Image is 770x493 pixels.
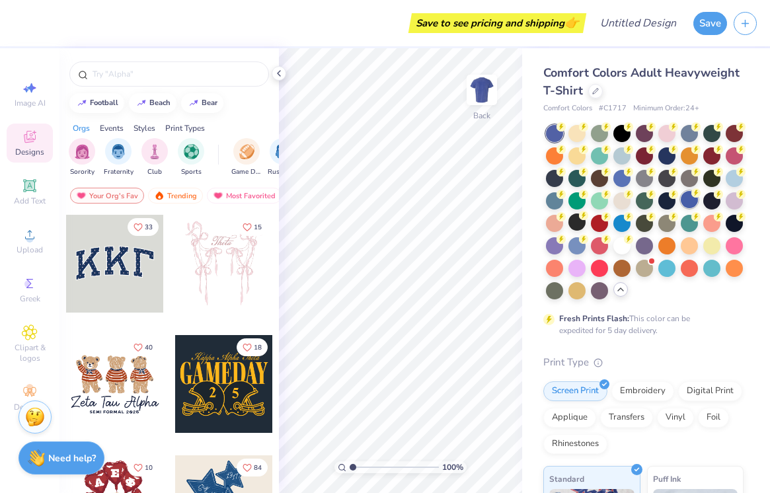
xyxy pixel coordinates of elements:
img: Sports Image [184,144,199,159]
div: football [90,99,118,106]
button: filter button [69,138,95,177]
span: 100 % [442,461,463,473]
button: filter button [104,138,134,177]
div: filter for Fraternity [104,138,134,177]
img: trending.gif [154,191,165,200]
span: Sports [181,167,202,177]
span: Fraternity [104,167,134,177]
span: Rush & Bid [268,167,298,177]
span: Add Text [14,196,46,206]
div: Vinyl [657,408,694,428]
div: Orgs [73,122,90,134]
span: 15 [254,224,262,231]
button: football [69,93,124,113]
button: Like [237,218,268,236]
div: Foil [698,408,729,428]
div: filter for Club [141,138,168,177]
img: Club Image [147,144,162,159]
span: Comfort Colors [543,103,592,114]
span: Club [147,167,162,177]
button: Like [237,338,268,356]
div: Transfers [600,408,653,428]
button: Like [128,218,159,236]
img: most_fav.gif [76,191,87,200]
div: beach [149,99,171,106]
div: Your Org's Fav [70,188,144,204]
span: 10 [145,465,153,471]
span: Upload [17,245,43,255]
div: Most Favorited [207,188,282,204]
div: filter for Sports [178,138,204,177]
button: filter button [268,138,298,177]
button: filter button [231,138,262,177]
div: This color can be expedited for 5 day delivery. [559,313,722,336]
div: Styles [134,122,155,134]
input: Try "Alpha" [91,67,260,81]
span: Standard [549,472,584,486]
button: Like [128,459,159,476]
div: filter for Rush & Bid [268,138,298,177]
span: 84 [254,465,262,471]
span: 40 [145,344,153,351]
img: trend_line.gif [188,99,199,107]
div: Screen Print [543,381,607,401]
button: Save [693,12,727,35]
img: most_fav.gif [213,191,223,200]
img: trend_line.gif [77,99,87,107]
span: Image AI [15,98,46,108]
input: Untitled Design [590,10,687,36]
strong: Need help? [48,452,96,465]
span: Decorate [14,402,46,412]
div: Trending [148,188,203,204]
img: Rush & Bid Image [276,144,291,159]
div: Events [100,122,124,134]
span: Clipart & logos [7,342,53,363]
div: bear [202,99,217,106]
button: Like [128,338,159,356]
div: Rhinestones [543,434,607,454]
button: bear [181,93,223,113]
img: Sorority Image [75,144,90,159]
span: Puff Ink [653,472,681,486]
div: Back [473,110,490,122]
div: filter for Sorority [69,138,95,177]
img: trend_line.gif [136,99,147,107]
div: Embroidery [611,381,674,401]
span: # C1717 [599,103,627,114]
span: 33 [145,224,153,231]
strong: Fresh Prints Flash: [559,313,629,324]
span: Greek [20,293,40,304]
button: filter button [141,138,168,177]
div: Print Types [165,122,205,134]
span: Designs [15,147,44,157]
span: Sorority [70,167,95,177]
img: Fraternity Image [111,144,126,159]
span: Minimum Order: 24 + [633,103,699,114]
span: 18 [254,344,262,351]
div: Print Type [543,355,744,370]
span: Game Day [231,167,262,177]
span: Comfort Colors Adult Heavyweight T-Shirt [543,65,740,98]
div: Applique [543,408,596,428]
button: beach [129,93,176,113]
img: Game Day Image [239,144,254,159]
button: Like [237,459,268,476]
div: filter for Game Day [231,138,262,177]
button: filter button [178,138,204,177]
span: 👉 [564,15,579,30]
img: Back [469,77,495,103]
div: Digital Print [678,381,742,401]
div: Save to see pricing and shipping [412,13,583,33]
